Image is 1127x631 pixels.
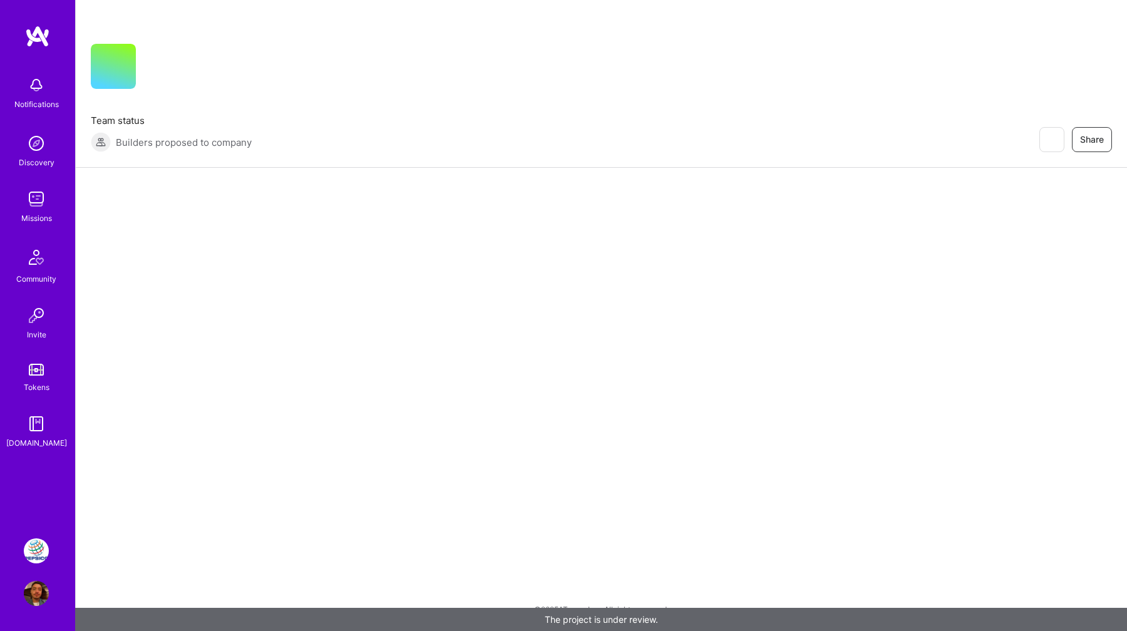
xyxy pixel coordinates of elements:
div: The project is under review. [75,608,1127,631]
img: teamwork [24,187,49,212]
div: [DOMAIN_NAME] [6,436,67,449]
div: Discovery [19,156,54,169]
div: Tokens [24,381,49,394]
img: tokens [29,364,44,376]
div: Missions [21,212,52,225]
img: discovery [24,131,49,156]
img: Builders proposed to company [91,132,111,152]
div: Invite [27,328,46,341]
div: Notifications [14,98,59,111]
i: icon CompanyGray [151,64,161,74]
div: Community [16,272,56,285]
a: User Avatar [21,581,52,606]
span: Team status [91,114,252,127]
img: logo [25,25,50,48]
img: guide book [24,411,49,436]
img: bell [24,73,49,98]
span: Share [1080,133,1104,146]
img: Community [21,242,51,272]
a: PepsiCo - Elixir Dev - Retail Technology [21,538,52,563]
i: icon EyeClosed [1046,135,1056,145]
span: Builders proposed to company [116,136,252,149]
img: Invite [24,303,49,328]
button: Share [1072,127,1112,152]
img: PepsiCo - Elixir Dev - Retail Technology [24,538,49,563]
img: User Avatar [24,581,49,606]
